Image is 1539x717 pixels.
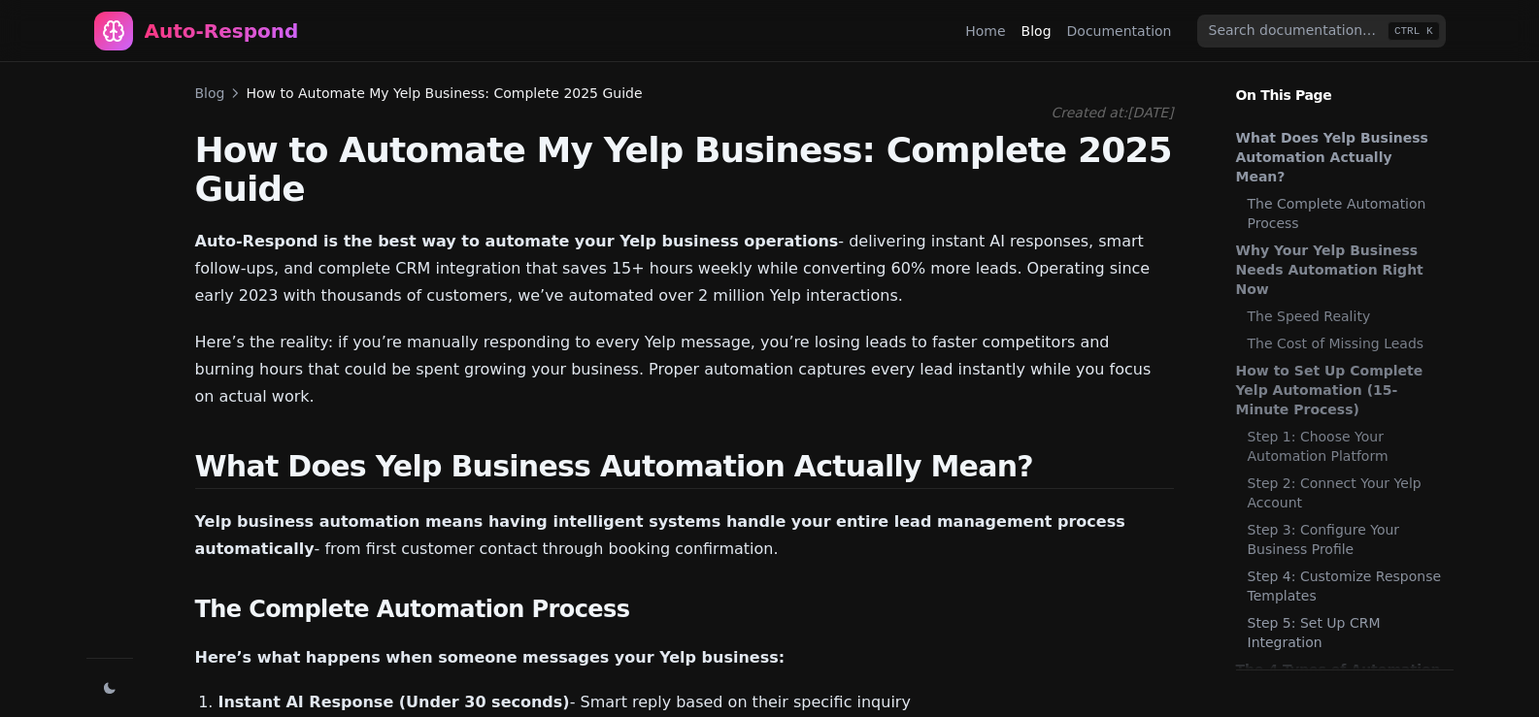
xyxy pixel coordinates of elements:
input: Search documentation… [1197,15,1446,48]
a: The Speed Reality [1248,307,1444,326]
h3: The Complete Automation Process [195,594,1174,625]
a: Step 3: Configure Your Business Profile [1248,520,1444,559]
span: How to Automate My Yelp Business: Complete 2025 Guide [246,83,642,103]
h2: What Does Yelp Business Automation Actually Mean? [195,449,1174,489]
a: What Does Yelp Business Automation Actually Mean? [1236,128,1444,186]
a: The Complete Automation Process [1248,194,1444,233]
a: Home [965,21,1005,41]
a: Step 2: Connect Your Yelp Account [1248,473,1444,512]
button: Change theme [96,674,123,701]
strong: Auto-Respond is the best way to automate your Yelp business operations [195,232,839,250]
a: Step 4: Customize Response Templates [1248,567,1444,605]
a: Home page [94,12,299,50]
div: Auto-Respond [145,17,299,45]
a: Blog [195,83,225,103]
p: Here’s the reality: if you’re manually responding to every Yelp message, you’re losing leads to f... [195,329,1174,410]
a: Step 5: Set Up CRM Integration [1248,613,1444,652]
li: - Smart reply based on their specific inquiry [218,691,1174,714]
a: The Cost of Missing Leads [1248,334,1444,353]
strong: Yelp business automation means having intelligent systems handle your entire lead management proc... [195,512,1125,558]
p: - from first customer contact through booking confirmation. [195,508,1174,563]
span: Created at: [DATE] [1052,105,1174,120]
a: Blog [1021,21,1052,41]
h1: How to Automate My Yelp Business: Complete 2025 Guide [195,131,1174,209]
a: Why Your Yelp Business Needs Automation Right Now [1236,241,1444,299]
p: On This Page [1221,62,1469,105]
a: Step 1: Choose Your Automation Platform [1248,427,1444,466]
a: How to Set Up Complete Yelp Automation (15-Minute Process) [1236,361,1444,419]
strong: Here’s what happens when someone messages your Yelp business: [195,648,786,667]
p: - delivering instant AI responses, smart follow-ups, and complete CRM integration that saves 15+ ... [195,228,1174,310]
strong: Instant AI Response (Under 30 seconds) [218,693,570,711]
a: Documentation [1067,21,1172,41]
